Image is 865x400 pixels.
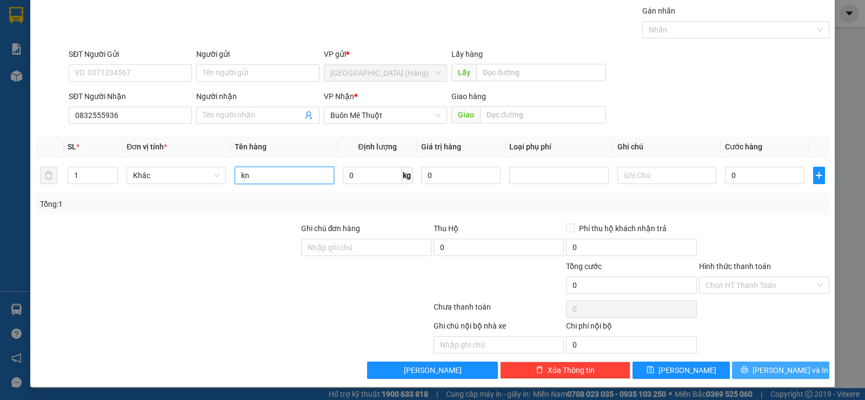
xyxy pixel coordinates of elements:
[451,50,483,58] span: Lấy hàng
[658,364,716,376] span: [PERSON_NAME]
[500,362,630,379] button: deleteXóa Thông tin
[330,65,441,81] span: Đà Nẵng (Hàng)
[725,142,762,151] span: Cước hàng
[575,222,671,234] span: Phí thu hộ khách nhận trả
[814,171,824,180] span: plus
[301,239,431,256] input: Ghi chú đơn hàng
[613,136,721,158] th: Ghi chú
[196,90,320,102] div: Người nhận
[324,92,354,101] span: VP Nhận
[451,64,476,81] span: Lấy
[434,224,458,233] span: Thu Hộ
[421,167,501,184] input: 0
[235,142,267,151] span: Tên hàng
[434,336,564,353] input: Nhập ghi chú
[566,262,602,271] span: Tổng cước
[633,362,730,379] button: save[PERSON_NAME]
[68,142,76,151] span: SL
[476,64,607,81] input: Dọc đường
[404,364,462,376] span: [PERSON_NAME]
[235,167,334,184] input: VD: Bàn, Ghế
[617,167,717,184] input: Ghi Chú
[548,364,595,376] span: Xóa Thông tin
[480,106,607,123] input: Dọc đường
[741,366,748,375] span: printer
[367,362,497,379] button: [PERSON_NAME]
[69,48,192,60] div: SĐT Người Gửi
[566,320,696,336] div: Chi phí nội bộ
[304,111,313,120] span: user-add
[402,167,412,184] span: kg
[358,142,397,151] span: Định lượng
[451,92,486,101] span: Giao hàng
[813,167,825,184] button: plus
[40,167,57,184] button: delete
[699,262,771,271] label: Hình thức thanh toán
[451,106,480,123] span: Giao
[536,366,543,375] span: delete
[127,142,167,151] span: Đơn vị tính
[753,364,828,376] span: [PERSON_NAME] và In
[432,301,565,320] div: Chưa thanh toán
[647,366,654,375] span: save
[505,136,613,158] th: Loại phụ phí
[434,320,564,336] div: Ghi chú nội bộ nhà xe
[642,6,675,15] label: Gán nhãn
[732,362,829,379] button: printer[PERSON_NAME] và In
[301,224,361,233] label: Ghi chú đơn hàng
[133,167,219,183] span: Khác
[324,48,447,60] div: VP gửi
[330,107,441,123] span: Buôn Mê Thuột
[69,90,192,102] div: SĐT Người Nhận
[421,142,461,151] span: Giá trị hàng
[196,48,320,60] div: Người gửi
[40,198,335,210] div: Tổng: 1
